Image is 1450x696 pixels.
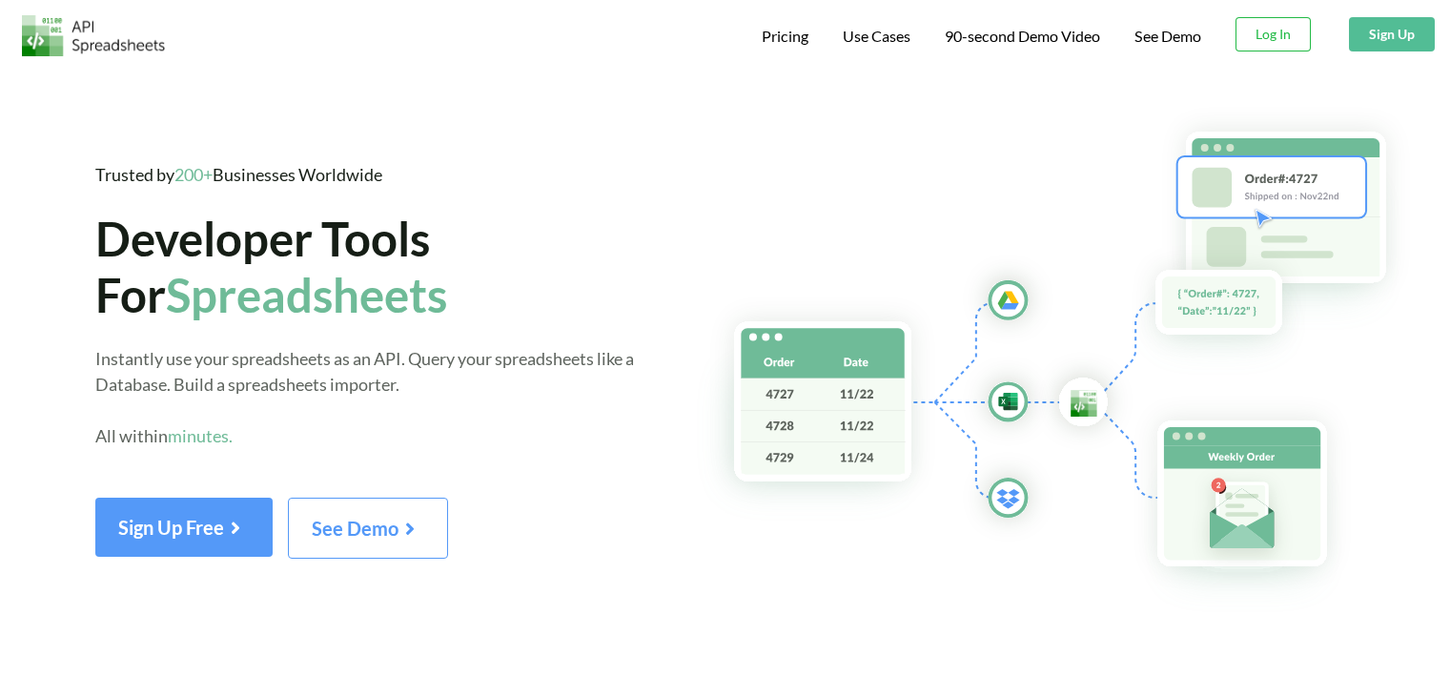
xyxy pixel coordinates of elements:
span: Instantly use your spreadsheets as an API. Query your spreadsheets like a Database. Build a sprea... [95,348,634,446]
a: See Demo [1134,27,1201,47]
span: See Demo [312,517,424,540]
span: Sign Up Free [118,516,250,539]
a: See Demo [288,523,448,540]
span: minutes. [168,425,233,446]
button: Sign Up Free [95,498,273,557]
span: 90-second Demo Video [945,29,1100,44]
img: Hero Spreadsheet Flow [696,105,1450,613]
span: Developer Tools For [95,210,447,322]
button: See Demo [288,498,448,559]
button: Log In [1236,17,1311,51]
span: Pricing [762,27,808,45]
span: 200+ [174,164,213,185]
button: Sign Up [1349,17,1435,51]
span: Spreadsheets [166,266,447,322]
span: Trusted by Businesses Worldwide [95,164,382,185]
span: Use Cases [843,27,910,45]
img: Logo.png [22,15,165,56]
